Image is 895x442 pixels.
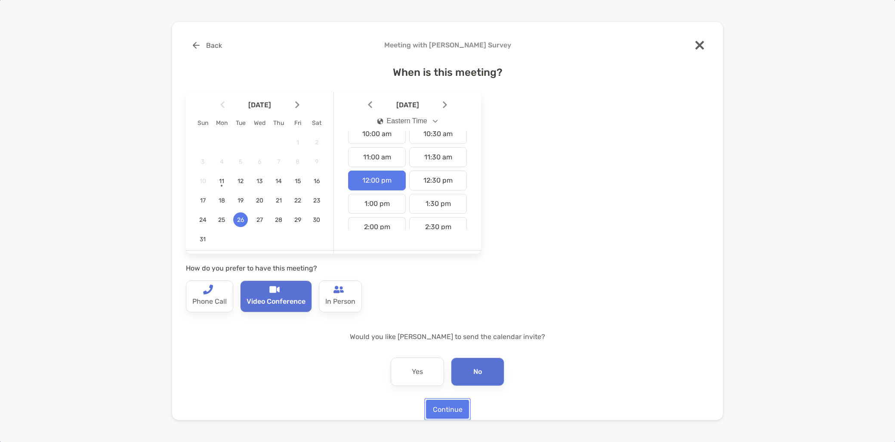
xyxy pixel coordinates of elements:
[233,177,248,185] span: 12
[377,117,427,125] div: Eastern Time
[186,66,709,78] h4: When is this meeting?
[409,147,467,167] div: 11:30 am
[309,139,324,146] span: 2
[231,119,250,127] div: Tue
[195,177,210,185] span: 10
[426,400,469,419] button: Continue
[233,197,248,204] span: 19
[333,284,344,295] img: type-call
[370,111,445,131] button: iconEastern Time
[252,158,267,165] span: 6
[309,197,324,204] span: 23
[252,197,267,204] span: 20
[269,119,288,127] div: Thu
[247,295,306,308] p: Video Conference
[309,177,324,185] span: 16
[220,101,225,109] img: Arrow icon
[409,217,467,237] div: 2:30 pm
[348,194,406,214] div: 1:00 pm
[409,194,467,214] div: 1:30 pm
[272,158,286,165] span: 7
[195,197,210,204] span: 17
[214,216,229,224] span: 25
[186,331,709,342] p: Would you like [PERSON_NAME] to send the calendar invite?
[193,42,200,49] img: button icon
[307,119,326,127] div: Sat
[269,284,280,295] img: type-call
[290,158,305,165] span: 8
[348,124,406,144] div: 10:00 am
[214,158,229,165] span: 4
[288,119,307,127] div: Fri
[433,120,438,123] img: Open dropdown arrow
[195,158,210,165] span: 3
[695,41,704,50] img: close modal
[290,139,305,146] span: 1
[252,177,267,185] span: 13
[195,236,210,243] span: 31
[295,101,299,109] img: Arrow icon
[233,216,248,224] span: 26
[186,36,228,55] button: Back
[409,171,467,190] div: 12:30 pm
[473,365,482,379] p: No
[325,295,355,308] p: In Person
[290,197,305,204] span: 22
[195,216,210,224] span: 24
[186,263,481,274] p: How do you prefer to have this meeting?
[252,216,267,224] span: 27
[368,101,372,109] img: Arrow icon
[348,147,406,167] div: 11:00 am
[412,365,423,379] p: Yes
[309,158,324,165] span: 9
[186,41,709,49] h4: Meeting with [PERSON_NAME] Survey
[214,197,229,204] span: 18
[233,158,248,165] span: 5
[212,119,231,127] div: Mon
[290,216,305,224] span: 29
[443,101,447,109] img: Arrow icon
[272,177,286,185] span: 14
[272,197,286,204] span: 21
[377,118,383,125] img: icon
[374,101,441,109] span: [DATE]
[192,295,227,308] p: Phone Call
[290,177,305,185] span: 15
[348,217,406,237] div: 2:00 pm
[193,119,212,127] div: Sun
[309,216,324,224] span: 30
[348,171,406,190] div: 12:00 pm
[226,101,293,109] span: [DATE]
[272,216,286,224] span: 28
[214,177,229,185] span: 11
[250,119,269,127] div: Wed
[203,284,213,295] img: type-call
